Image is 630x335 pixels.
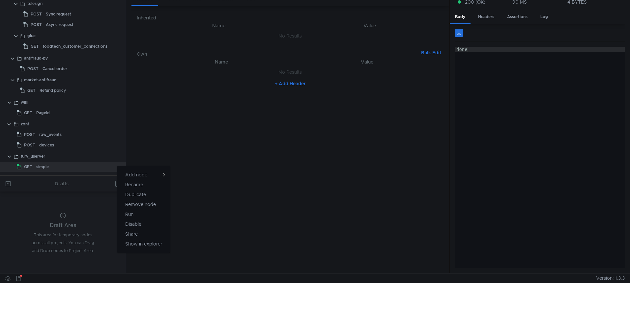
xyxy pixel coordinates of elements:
[125,240,162,248] app-tour-anchor: Show in explorer
[125,210,133,218] app-tour-anchor: Run
[125,181,143,189] app-tour-anchor: Rename
[117,190,170,199] button: Duplicate
[125,230,138,238] app-tour-anchor: Share
[125,200,156,208] app-tour-anchor: Remove node
[125,191,146,198] app-tour-anchor: Duplicate
[125,220,141,228] app-tour-anchor: Disable
[125,172,147,178] app-tour-anchor: Add node
[117,219,170,229] button: Disable
[117,229,170,239] button: Share
[117,209,170,219] button: Run
[117,239,170,249] button: Show in explorer
[117,170,170,180] button: Add node
[117,180,170,190] button: Rename
[117,199,170,209] button: Remove node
